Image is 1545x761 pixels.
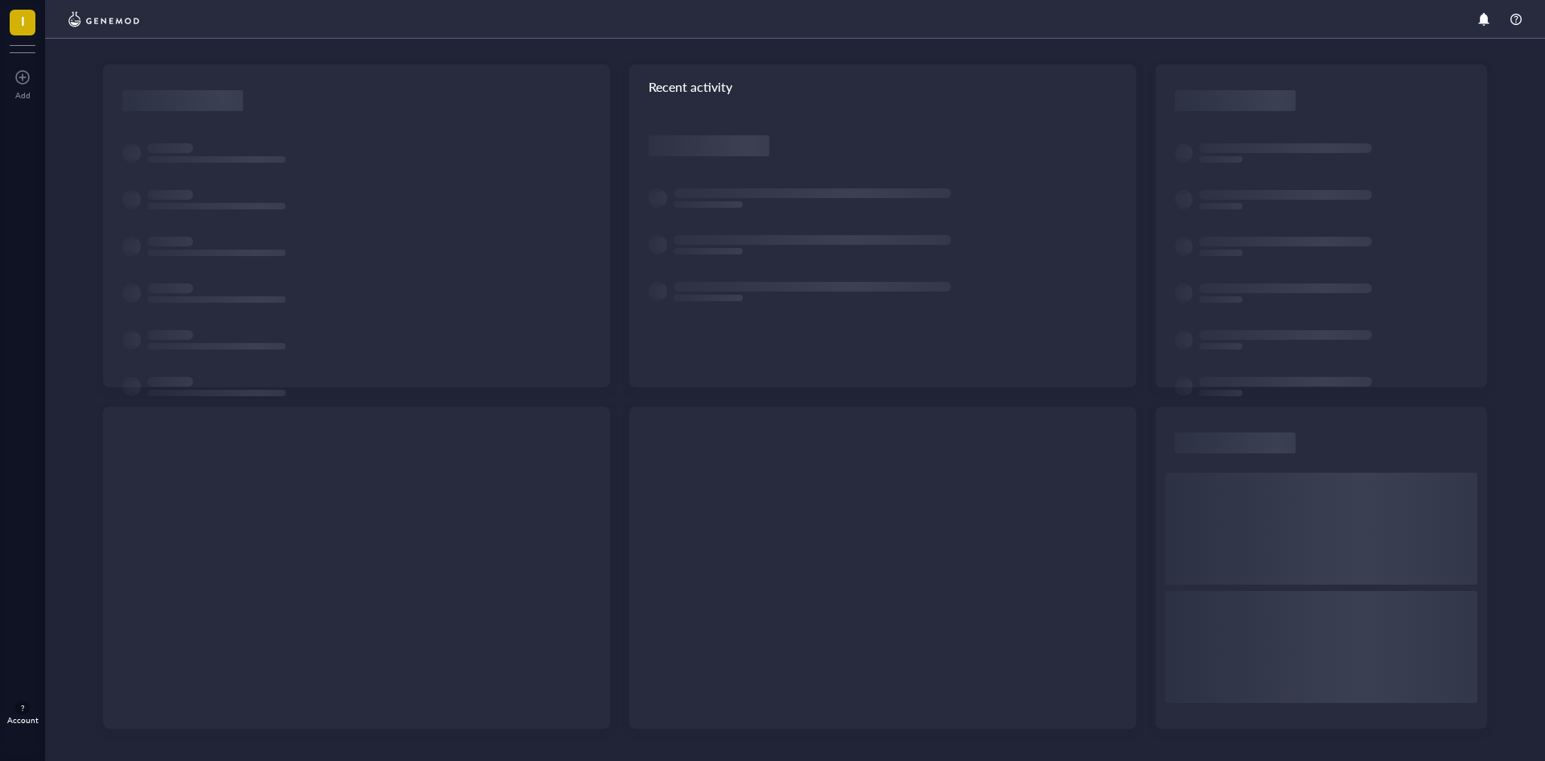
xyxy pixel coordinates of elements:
[15,90,31,100] div: Add
[21,10,25,31] span: I
[629,64,1136,110] div: Recent activity
[21,703,24,713] span: ?
[7,715,39,725] div: Account
[64,10,143,29] img: genemod-logo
